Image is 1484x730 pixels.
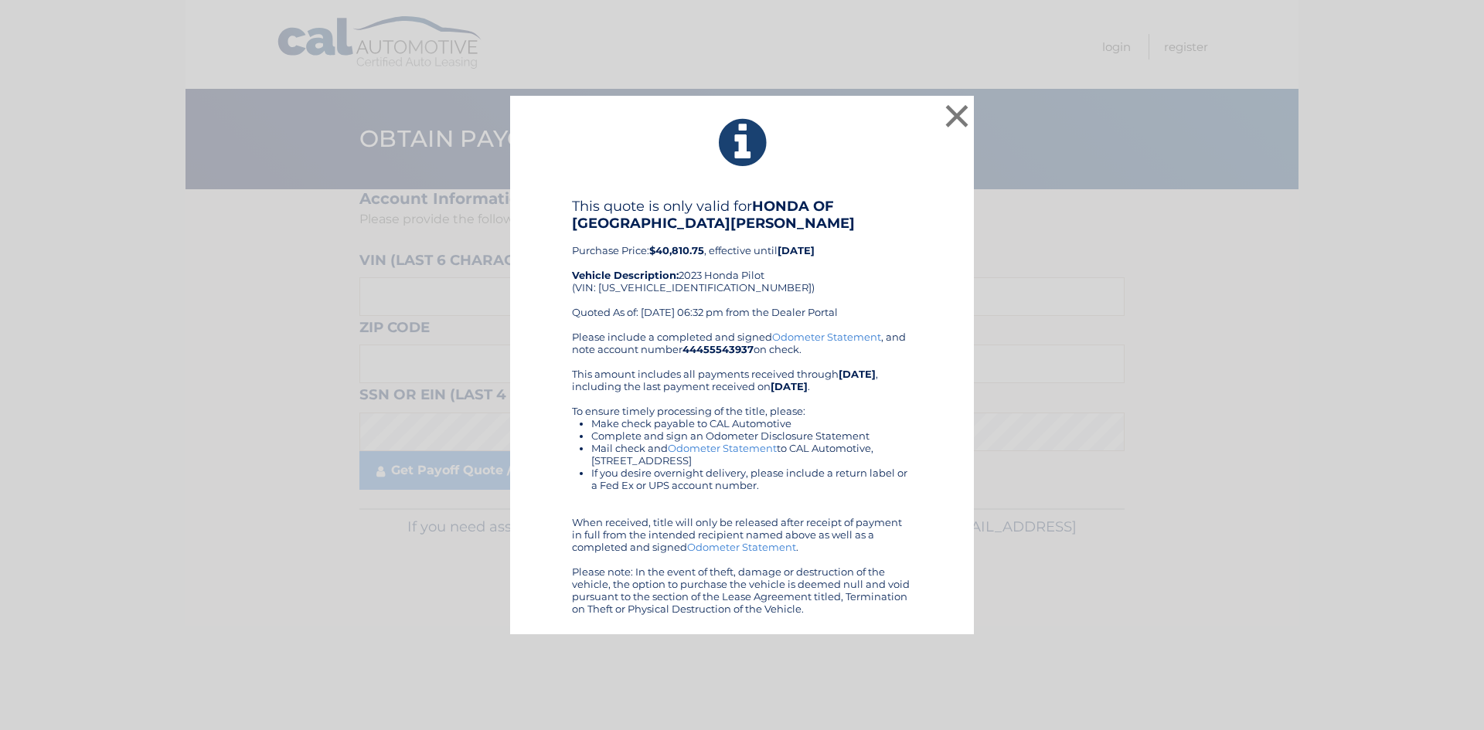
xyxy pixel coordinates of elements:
div: Purchase Price: , effective until 2023 Honda Pilot (VIN: [US_VEHICLE_IDENTIFICATION_NUMBER]) Quot... [572,198,912,331]
a: Odometer Statement [772,331,881,343]
b: [DATE] [778,244,815,256]
a: Odometer Statement [687,541,796,553]
div: Please include a completed and signed , and note account number on check. This amount includes al... [572,331,912,615]
b: HONDA OF [GEOGRAPHIC_DATA][PERSON_NAME] [572,198,855,232]
b: 44455543937 [682,343,754,355]
b: $40,810.75 [649,244,704,256]
b: [DATE] [839,368,876,380]
li: Complete and sign an Odometer Disclosure Statement [591,430,912,442]
h4: This quote is only valid for [572,198,912,232]
strong: Vehicle Description: [572,269,679,281]
b: [DATE] [771,380,808,392]
li: Make check payable to CAL Automotive [591,417,912,430]
li: If you desire overnight delivery, please include a return label or a Fed Ex or UPS account number. [591,467,912,491]
button: × [941,100,972,131]
a: Odometer Statement [668,442,777,454]
li: Mail check and to CAL Automotive, [STREET_ADDRESS] [591,442,912,467]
